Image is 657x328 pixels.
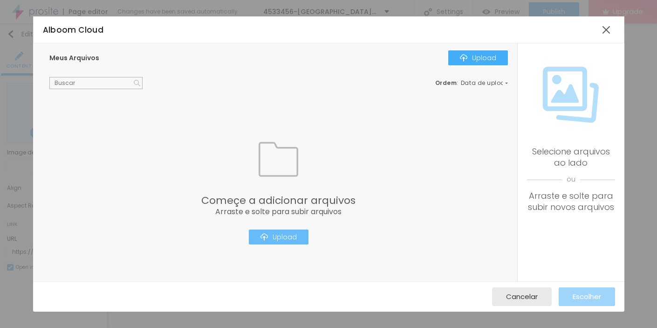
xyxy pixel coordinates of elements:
[201,195,356,206] span: Começe a adicionar arquivos
[527,168,615,190] span: ou
[49,77,143,89] input: Buscar
[573,293,601,300] span: Escolher
[49,53,99,63] span: Meus Arquivos
[492,287,552,306] button: Cancelar
[249,230,308,244] button: IconeUpload
[527,146,615,213] div: Selecione arquivos ao lado Arraste e solte para subir novos arquivos
[201,208,356,216] span: Arraste e solte para subir arquivos
[259,140,298,179] img: Icone
[461,80,509,86] span: Data de upload
[435,79,457,87] span: Ordem
[260,233,297,241] div: Upload
[460,54,496,62] div: Upload
[559,287,615,306] button: Escolher
[448,50,508,65] button: IconeUpload
[460,54,467,62] img: Icone
[43,24,104,35] span: Alboom Cloud
[506,293,538,300] span: Cancelar
[134,80,140,86] img: Icone
[543,67,599,123] img: Icone
[435,80,508,86] div: :
[260,233,268,241] img: Icone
